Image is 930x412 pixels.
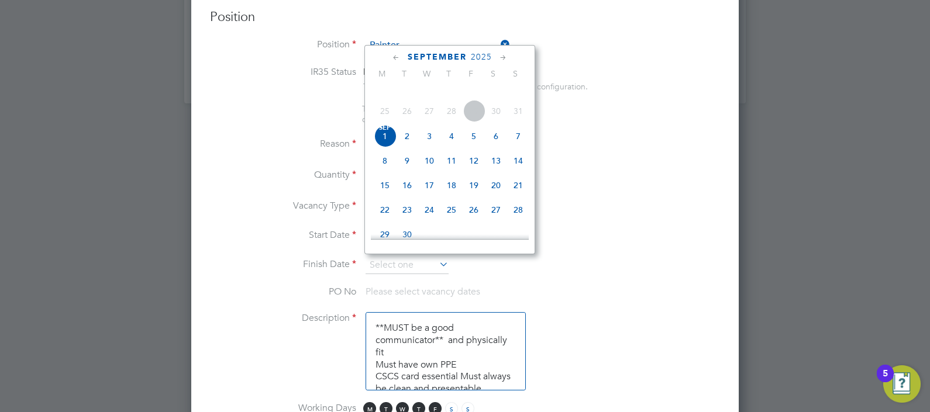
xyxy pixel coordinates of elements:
[210,229,356,241] label: Start Date
[374,174,396,196] span: 15
[396,223,418,245] span: 30
[210,138,356,150] label: Reason
[374,100,396,122] span: 25
[210,286,356,298] label: PO No
[463,100,485,122] span: 29
[507,174,529,196] span: 21
[485,150,507,172] span: 13
[485,125,507,147] span: 6
[504,68,526,79] span: S
[463,150,485,172] span: 12
[210,169,356,181] label: Quantity
[210,312,356,324] label: Description
[438,68,460,79] span: T
[507,199,529,221] span: 28
[396,100,418,122] span: 26
[210,258,356,271] label: Finish Date
[463,199,485,221] span: 26
[363,66,459,78] span: Disabled for this client.
[440,150,463,172] span: 11
[374,150,396,172] span: 8
[485,199,507,221] span: 27
[463,125,485,147] span: 5
[408,52,467,62] span: September
[371,68,393,79] span: M
[418,125,440,147] span: 3
[418,100,440,122] span: 27
[507,100,529,122] span: 31
[366,257,449,274] input: Select one
[485,174,507,196] span: 20
[883,373,888,389] div: 5
[210,200,356,212] label: Vacancy Type
[366,286,480,297] span: Please select vacancy dates
[418,199,440,221] span: 24
[460,68,482,79] span: F
[418,150,440,172] span: 10
[883,365,921,403] button: Open Resource Center, 5 new notifications
[210,9,720,26] h3: Position
[374,125,396,147] span: 1
[507,125,529,147] span: 7
[507,150,529,172] span: 14
[362,103,520,124] span: The status determination for this position can be updated after creating the vacancy
[366,37,510,54] input: Search for...
[374,125,396,131] span: Sep
[418,174,440,196] span: 17
[393,68,415,79] span: T
[440,100,463,122] span: 28
[374,223,396,245] span: 29
[396,125,418,147] span: 2
[440,199,463,221] span: 25
[396,174,418,196] span: 16
[415,68,438,79] span: W
[210,66,356,78] label: IR35 Status
[210,39,356,51] label: Position
[471,52,492,62] span: 2025
[396,150,418,172] span: 9
[363,78,588,92] div: This feature can be enabled under this client's configuration.
[485,100,507,122] span: 30
[374,199,396,221] span: 22
[463,174,485,196] span: 19
[440,125,463,147] span: 4
[396,199,418,221] span: 23
[482,68,504,79] span: S
[440,174,463,196] span: 18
